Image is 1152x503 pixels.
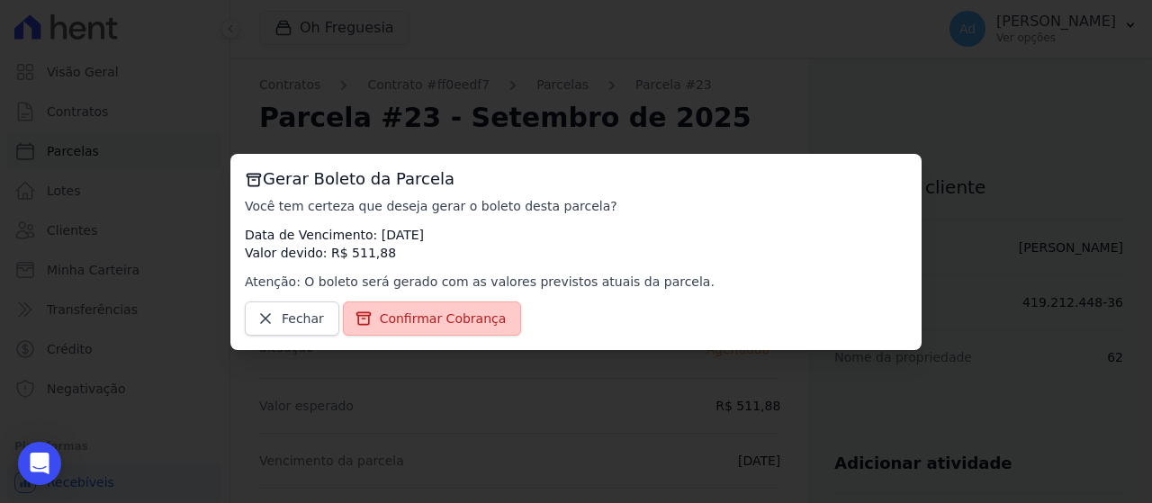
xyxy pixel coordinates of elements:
a: Confirmar Cobrança [343,301,522,336]
a: Fechar [245,301,339,336]
span: Confirmar Cobrança [380,310,507,328]
p: Atenção: O boleto será gerado com as valores previstos atuais da parcela. [245,273,907,291]
span: Fechar [282,310,324,328]
p: Data de Vencimento: [DATE] Valor devido: R$ 511,88 [245,226,907,262]
p: Você tem certeza que deseja gerar o boleto desta parcela? [245,197,907,215]
div: Open Intercom Messenger [18,442,61,485]
h3: Gerar Boleto da Parcela [245,168,907,190]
